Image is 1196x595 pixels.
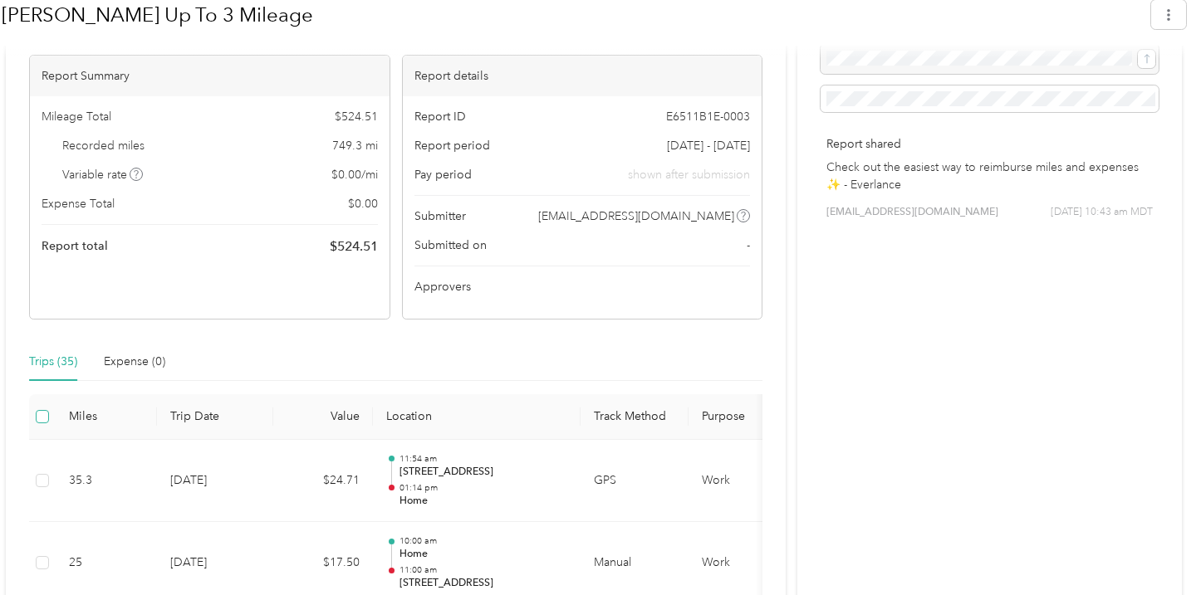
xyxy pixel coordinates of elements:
[56,394,157,440] th: Miles
[104,353,165,371] div: Expense (0)
[331,166,378,183] span: $ 0.00 / mi
[157,394,273,440] th: Trip Date
[689,440,813,523] td: Work
[414,278,471,295] span: Approvers
[29,353,77,371] div: Trips (35)
[414,207,466,225] span: Submitter
[157,440,273,523] td: [DATE]
[414,108,466,125] span: Report ID
[273,394,373,440] th: Value
[399,576,567,591] p: [STREET_ADDRESS]
[399,547,567,562] p: Home
[747,237,750,254] span: -
[399,535,567,547] p: 10:00 am
[667,137,750,154] span: [DATE] - [DATE]
[335,108,378,125] span: $ 524.51
[399,494,567,509] p: Home
[399,465,567,480] p: [STREET_ADDRESS]
[399,482,567,494] p: 01:14 pm
[414,137,490,154] span: Report period
[399,564,567,576] p: 11:00 am
[62,166,144,183] span: Variable rate
[414,237,487,254] span: Submitted on
[826,135,1153,153] p: Report shared
[826,159,1153,193] p: Check out the easiest way to reimburse miles and expenses ✨ - Everlance
[689,394,813,440] th: Purpose
[330,237,378,256] span: $ 524.51
[373,394,581,440] th: Location
[30,56,390,96] div: Report Summary
[581,394,689,440] th: Track Method
[666,108,750,125] span: E6511B1E-0003
[1051,205,1153,220] span: [DATE] 10:43 am MDT
[581,440,689,523] td: GPS
[42,195,115,212] span: Expense Total
[826,205,998,220] span: [EMAIL_ADDRESS][DOMAIN_NAME]
[628,166,750,183] span: shown after submission
[348,195,378,212] span: $ 0.00
[403,56,762,96] div: Report details
[332,137,378,154] span: 749.3 mi
[273,440,373,523] td: $24.71
[62,137,145,154] span: Recorded miles
[399,453,567,465] p: 11:54 am
[538,207,734,225] span: [EMAIL_ADDRESS][DOMAIN_NAME]
[42,108,111,125] span: Mileage Total
[56,440,157,523] td: 35.3
[414,166,472,183] span: Pay period
[42,237,108,255] span: Report total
